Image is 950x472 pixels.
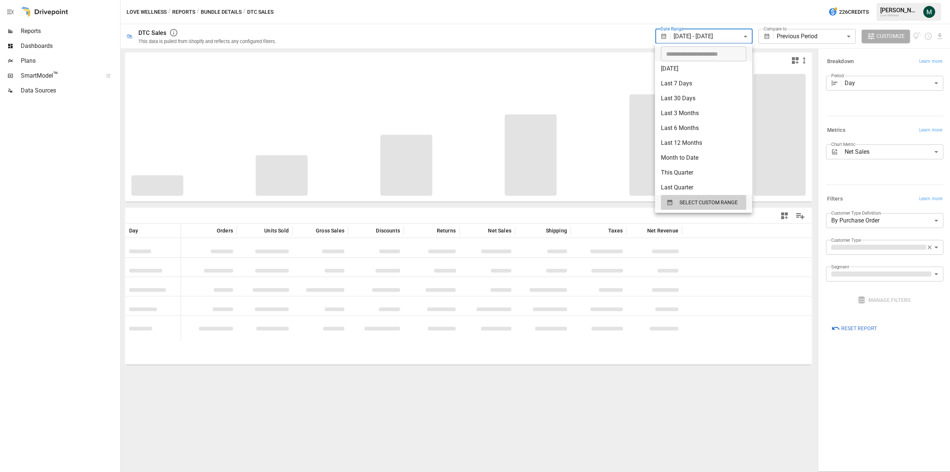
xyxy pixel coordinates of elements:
[655,121,752,136] li: Last 6 Months
[679,198,738,207] span: SELECT CUSTOM RANGE
[661,195,746,210] button: SELECT CUSTOM RANGE
[655,61,752,76] li: [DATE]
[655,136,752,150] li: Last 12 Months
[655,150,752,165] li: Month to Date
[655,91,752,106] li: Last 30 Days
[655,76,752,91] li: Last 7 Days
[655,165,752,180] li: This Quarter
[655,180,752,195] li: Last Quarter
[655,106,752,121] li: Last 3 Months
